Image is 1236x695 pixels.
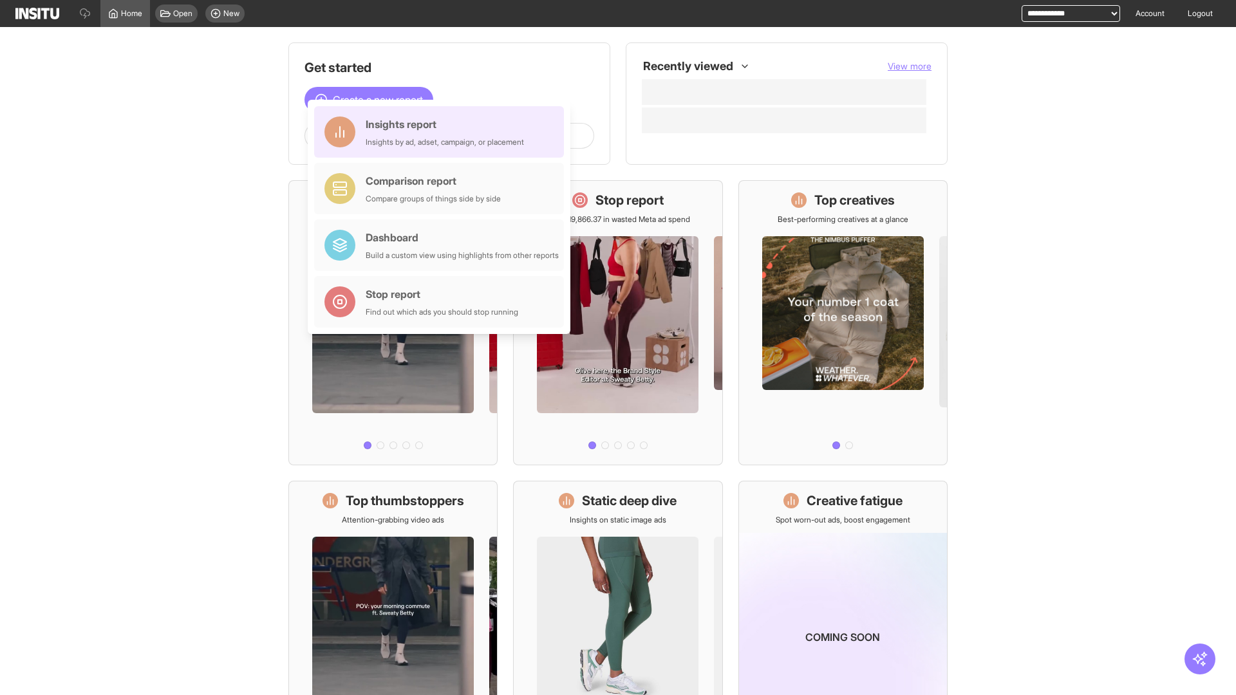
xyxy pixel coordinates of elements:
a: What's live nowSee all active ads instantly [288,180,498,465]
p: Insights on static image ads [570,515,666,525]
h1: Get started [304,59,594,77]
div: Stop report [366,286,518,302]
img: Logo [15,8,59,19]
span: Home [121,8,142,19]
span: Open [173,8,192,19]
span: New [223,8,239,19]
div: Compare groups of things side by side [366,194,501,204]
button: Create a new report [304,87,433,113]
div: Insights report [366,116,524,132]
span: Create a new report [333,92,423,107]
button: View more [888,60,932,73]
h1: Stop report [595,191,664,209]
div: Comparison report [366,173,501,189]
p: Save £19,866.37 in wasted Meta ad spend [545,214,690,225]
p: Best-performing creatives at a glance [778,214,908,225]
h1: Top creatives [814,191,895,209]
div: Build a custom view using highlights from other reports [366,250,559,261]
div: Insights by ad, adset, campaign, or placement [366,137,524,147]
h1: Top thumbstoppers [346,492,464,510]
div: Find out which ads you should stop running [366,307,518,317]
div: Dashboard [366,230,559,245]
span: View more [888,60,932,71]
p: Attention-grabbing video ads [342,515,444,525]
a: Stop reportSave £19,866.37 in wasted Meta ad spend [513,180,722,465]
a: Top creativesBest-performing creatives at a glance [738,180,948,465]
h1: Static deep dive [582,492,677,510]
